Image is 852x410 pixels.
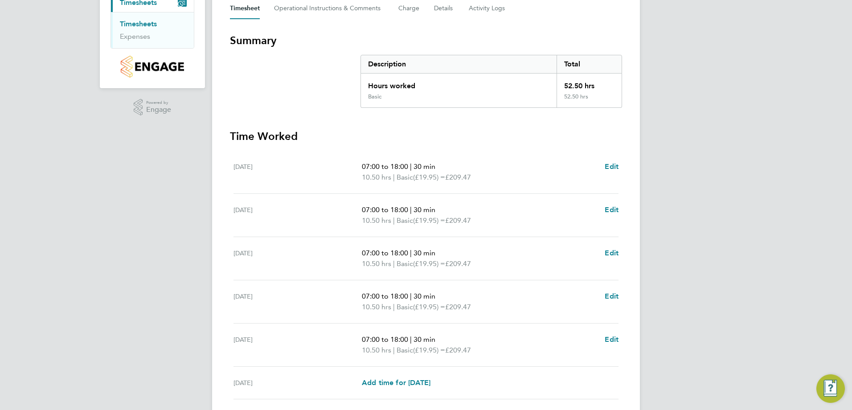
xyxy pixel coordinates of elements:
[557,55,622,73] div: Total
[361,55,557,73] div: Description
[120,20,157,28] a: Timesheets
[557,93,622,107] div: 52.50 hrs
[397,172,413,183] span: Basic
[233,377,362,388] div: [DATE]
[362,249,408,257] span: 07:00 to 18:00
[410,335,412,344] span: |
[397,302,413,312] span: Basic
[368,93,381,100] div: Basic
[230,33,622,48] h3: Summary
[393,303,395,311] span: |
[134,99,172,116] a: Powered byEngage
[362,346,391,354] span: 10.50 hrs
[605,248,619,258] a: Edit
[557,74,622,93] div: 52.50 hrs
[605,292,619,300] span: Edit
[362,292,408,300] span: 07:00 to 18:00
[146,99,171,107] span: Powered by
[233,248,362,269] div: [DATE]
[230,129,622,143] h3: Time Worked
[146,106,171,114] span: Engage
[393,173,395,181] span: |
[816,374,845,403] button: Engage Resource Center
[605,334,619,345] a: Edit
[413,259,445,268] span: (£19.95) =
[410,249,412,257] span: |
[414,205,435,214] span: 30 min
[414,335,435,344] span: 30 min
[362,162,408,171] span: 07:00 to 18:00
[393,259,395,268] span: |
[393,216,395,225] span: |
[605,162,619,171] span: Edit
[233,291,362,312] div: [DATE]
[397,215,413,226] span: Basic
[362,377,430,388] a: Add time for [DATE]
[233,161,362,183] div: [DATE]
[361,74,557,93] div: Hours worked
[233,205,362,226] div: [DATE]
[393,346,395,354] span: |
[233,334,362,356] div: [DATE]
[445,346,471,354] span: £209.47
[397,258,413,269] span: Basic
[362,303,391,311] span: 10.50 hrs
[362,205,408,214] span: 07:00 to 18:00
[360,55,622,108] div: Summary
[120,32,150,41] a: Expenses
[445,173,471,181] span: £209.47
[362,216,391,225] span: 10.50 hrs
[413,173,445,181] span: (£19.95) =
[605,249,619,257] span: Edit
[414,249,435,257] span: 30 min
[414,162,435,171] span: 30 min
[362,173,391,181] span: 10.50 hrs
[414,292,435,300] span: 30 min
[445,259,471,268] span: £209.47
[445,216,471,225] span: £209.47
[605,161,619,172] a: Edit
[605,291,619,302] a: Edit
[605,205,619,214] span: Edit
[413,216,445,225] span: (£19.95) =
[605,205,619,215] a: Edit
[413,303,445,311] span: (£19.95) =
[410,162,412,171] span: |
[111,12,194,48] div: Timesheets
[410,292,412,300] span: |
[362,335,408,344] span: 07:00 to 18:00
[121,56,184,78] img: countryside-properties-logo-retina.png
[605,335,619,344] span: Edit
[362,378,430,387] span: Add time for [DATE]
[413,346,445,354] span: (£19.95) =
[445,303,471,311] span: £209.47
[410,205,412,214] span: |
[362,259,391,268] span: 10.50 hrs
[397,345,413,356] span: Basic
[111,56,194,78] a: Go to home page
